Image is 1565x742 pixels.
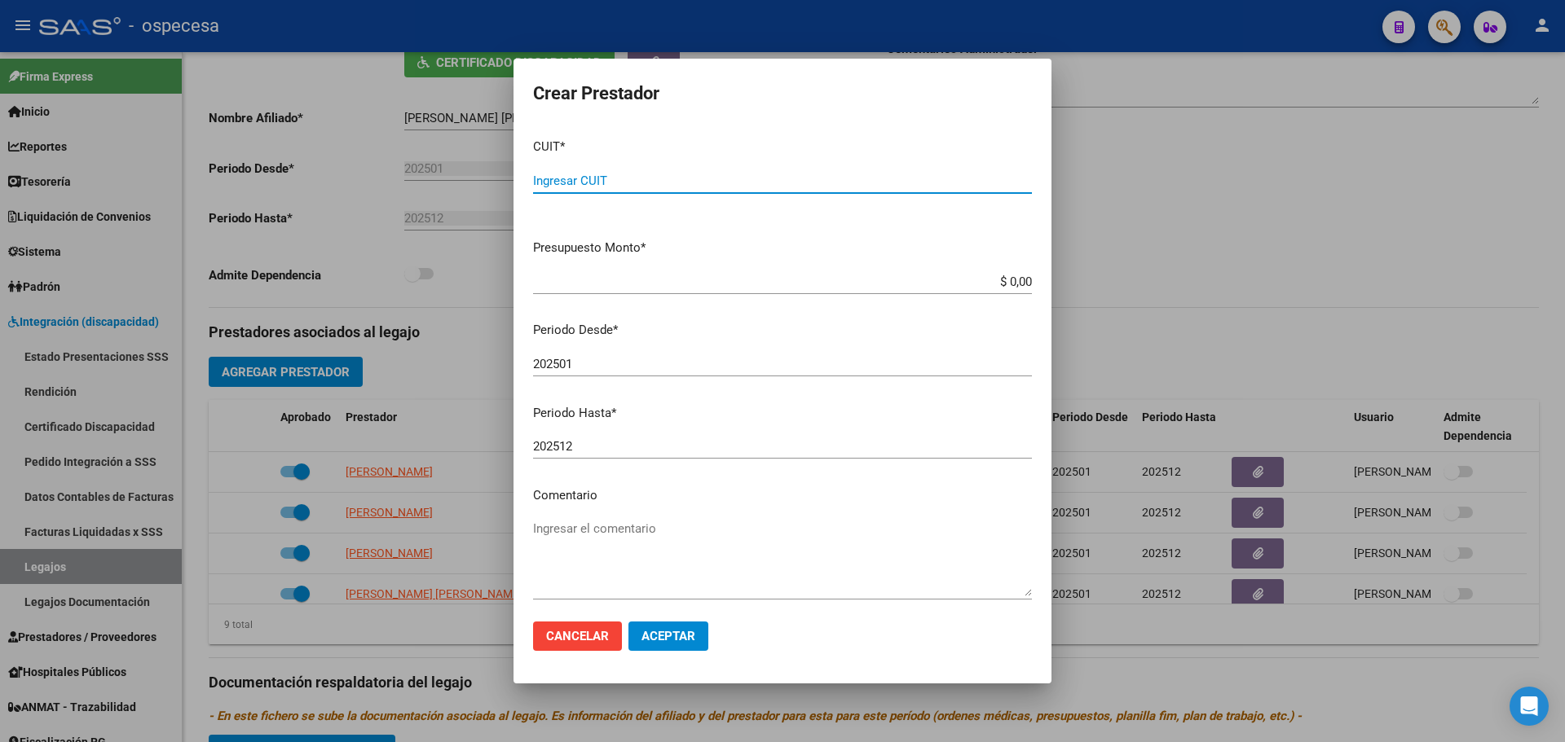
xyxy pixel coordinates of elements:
[533,239,1032,257] p: Presupuesto Monto
[533,321,1032,340] p: Periodo Desde
[533,78,1032,109] h2: Crear Prestador
[533,486,1032,505] p: Comentario
[641,629,695,643] span: Aceptar
[628,621,708,651] button: Aceptar
[546,629,609,643] span: Cancelar
[533,138,1032,156] p: CUIT
[1510,687,1549,726] div: Open Intercom Messenger
[533,404,1032,423] p: Periodo Hasta
[533,621,622,651] button: Cancelar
